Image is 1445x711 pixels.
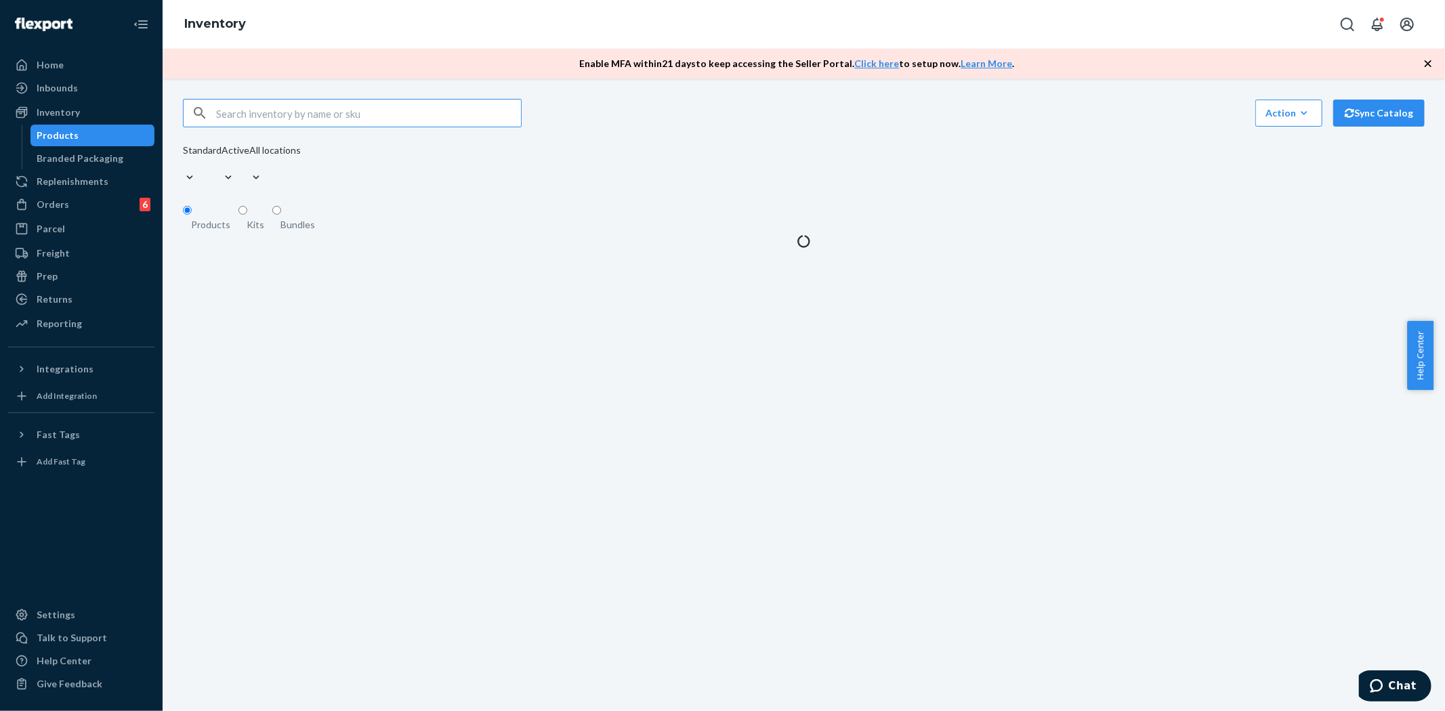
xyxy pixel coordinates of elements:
button: Open notifications [1364,11,1391,38]
button: Integrations [8,358,154,380]
input: Search inventory by name or sku [216,100,521,127]
div: Add Fast Tag [37,456,85,467]
div: Freight [37,246,70,260]
a: Inbounds [8,77,154,99]
div: Integrations [37,362,93,376]
div: Reporting [37,317,82,330]
div: Add Integration [37,390,97,402]
input: Kits [238,206,247,215]
input: Standard [183,157,184,171]
div: Kits [247,218,264,232]
input: Bundles [272,206,281,215]
a: Orders6 [8,194,154,215]
p: Enable MFA within 21 days to keep accessing the Seller Portal. to setup now. . [580,57,1015,70]
a: Settings [8,604,154,626]
a: Branded Packaging [30,148,155,169]
button: Talk to Support [8,627,154,649]
div: Give Feedback [37,677,102,691]
input: All locations [249,157,251,171]
div: Help Center [37,654,91,668]
button: Open account menu [1394,11,1421,38]
button: Sync Catalog [1333,100,1425,127]
button: Action [1255,100,1322,127]
a: Add Fast Tag [8,451,154,473]
div: Fast Tags [37,428,80,441]
a: Inventory [184,16,246,31]
div: Replenishments [37,175,108,188]
div: All locations [249,144,301,157]
button: Give Feedback [8,673,154,695]
a: Returns [8,288,154,310]
div: Inbounds [37,81,78,95]
div: Parcel [37,222,65,236]
ol: breadcrumbs [173,5,257,44]
div: Products [191,218,230,232]
a: Parcel [8,218,154,240]
div: Inventory [37,106,80,119]
div: Active [222,144,249,157]
button: Fast Tags [8,424,154,446]
div: Orders [37,198,69,211]
a: Add Integration [8,385,154,407]
a: Products [30,125,155,146]
button: Open Search Box [1334,11,1361,38]
img: Flexport logo [15,18,72,31]
div: Branded Packaging [37,152,124,165]
button: Close Navigation [127,11,154,38]
div: Prep [37,270,58,283]
a: Help Center [8,650,154,672]
a: Replenishments [8,171,154,192]
div: Standard [183,144,222,157]
div: Returns [37,293,72,306]
div: Products [37,129,79,142]
a: Learn More [961,58,1013,69]
a: Prep [8,265,154,287]
div: Talk to Support [37,631,107,645]
div: Settings [37,608,75,622]
input: Products [183,206,192,215]
div: Action [1265,106,1312,120]
a: Inventory [8,102,154,123]
iframe: Opens a widget where you can chat to one of our agents [1359,670,1431,704]
div: 6 [140,198,150,211]
div: Home [37,58,64,72]
a: Reporting [8,313,154,335]
a: Freight [8,242,154,264]
input: Active [222,157,223,171]
button: Help Center [1407,321,1433,390]
a: Click here [855,58,900,69]
a: Home [8,54,154,76]
div: Bundles [280,218,315,232]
